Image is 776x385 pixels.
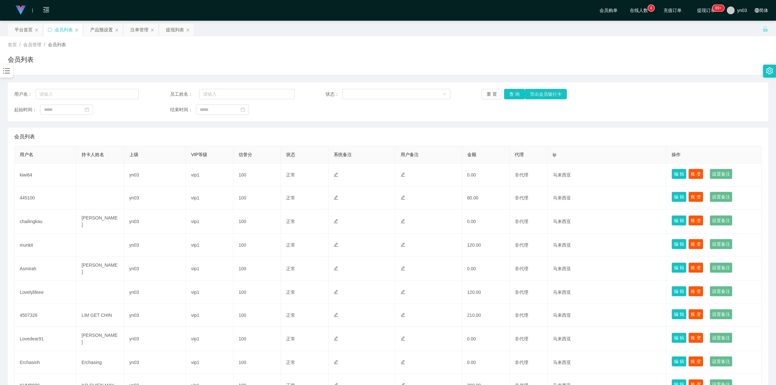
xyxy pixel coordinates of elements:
td: vip1 [186,209,233,234]
span: 正常 [286,172,295,177]
td: LIM GET CHIN [76,304,124,327]
i: 图标: edit [334,172,338,177]
span: 非代理 [515,360,528,365]
td: yn03 [124,234,186,257]
i: 图标: menu-fold [35,0,57,21]
td: munkit [15,234,76,257]
td: kiwi64 [15,164,76,187]
td: 0.00 [462,327,510,351]
i: 图标: unlock [762,26,768,32]
button: 设置备注 [710,262,732,273]
span: 用户备注 [401,152,419,157]
td: Asmirah [15,257,76,281]
span: 系统备注 [334,152,352,157]
button: 编 辑 [672,192,686,202]
i: 图标: calendar [241,107,245,112]
span: 持卡人姓名 [81,152,104,157]
i: 图标: sync [48,27,52,32]
i: 图标: calendar [85,107,89,112]
button: 重 置 [481,89,502,99]
button: 账 变 [688,239,703,249]
td: yn03 [124,187,186,209]
button: 账 变 [688,309,703,319]
td: [PERSON_NAME] [76,209,124,234]
span: / [44,42,45,47]
button: 账 变 [688,333,703,343]
button: 账 变 [688,262,703,273]
i: 图标: edit [401,290,405,294]
button: 账 变 [688,286,703,296]
span: 起始时间： [14,106,40,113]
button: 编 辑 [672,356,686,367]
i: 图标: setting [766,67,773,74]
span: 会员列表 [14,133,35,141]
span: 正常 [286,313,295,318]
i: 图标: edit [401,219,405,223]
i: 图标: edit [401,242,405,247]
td: chailingkau [15,209,76,234]
td: Lovedear91 [15,327,76,351]
td: Erchasing [76,351,124,374]
i: 图标: edit [334,266,338,271]
button: 账 变 [688,169,703,179]
td: vip1 [186,257,233,281]
button: 设置备注 [710,192,732,202]
button: 编 辑 [672,286,686,296]
i: 图标: edit [334,360,338,364]
button: 查 询 [504,89,525,99]
span: 提现订单 [694,8,718,13]
td: [PERSON_NAME] [76,327,124,351]
td: vip1 [186,304,233,327]
input: 请输入 [36,89,139,99]
td: vip1 [186,187,233,209]
span: 金额 [467,152,476,157]
i: 图标: edit [334,290,338,294]
button: 编 辑 [672,215,686,226]
p: 4 [650,5,652,11]
i: 图标: edit [401,336,405,341]
span: 非代理 [515,219,528,224]
i: 图标: close [35,28,38,32]
td: 4507326 [15,304,76,327]
span: 状态： [326,91,342,98]
span: 非代理 [515,172,528,177]
span: VIP等级 [191,152,208,157]
span: 在线人数 [627,8,651,13]
td: Erchasinh [15,351,76,374]
span: 会员列表 [48,42,66,47]
button: 设置备注 [710,356,732,367]
td: 120.00 [462,234,510,257]
img: logo.9652507e.png [16,5,26,15]
td: yn03 [124,257,186,281]
td: [PERSON_NAME] [76,257,124,281]
i: 图标: close [75,28,79,32]
span: 正常 [286,266,295,271]
button: 账 变 [688,192,703,202]
td: 马来西亚 [548,164,667,187]
i: 图标: edit [401,195,405,200]
button: 编 辑 [672,239,686,249]
span: 正常 [286,360,295,365]
button: 编 辑 [672,333,686,343]
td: vip1 [186,281,233,304]
td: 0.00 [462,164,510,187]
i: 图标: edit [401,266,405,271]
div: 提现列表 [166,24,184,36]
td: 100 [233,327,281,351]
td: yn03 [124,164,186,187]
span: 非代理 [515,266,528,271]
div: 会员列表 [55,24,73,36]
h1: 会员列表 [8,55,34,64]
td: 马来西亚 [548,351,667,374]
td: vip1 [186,164,233,187]
span: 代理 [515,152,524,157]
td: yn03 [124,304,186,327]
td: vip1 [186,327,233,351]
i: 图标: down [443,92,447,97]
td: yn03 [124,209,186,234]
td: 马来西亚 [548,257,667,281]
span: 员工姓名： [170,91,199,98]
td: vip1 [186,351,233,374]
td: vip1 [186,234,233,257]
td: 445100 [15,187,76,209]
